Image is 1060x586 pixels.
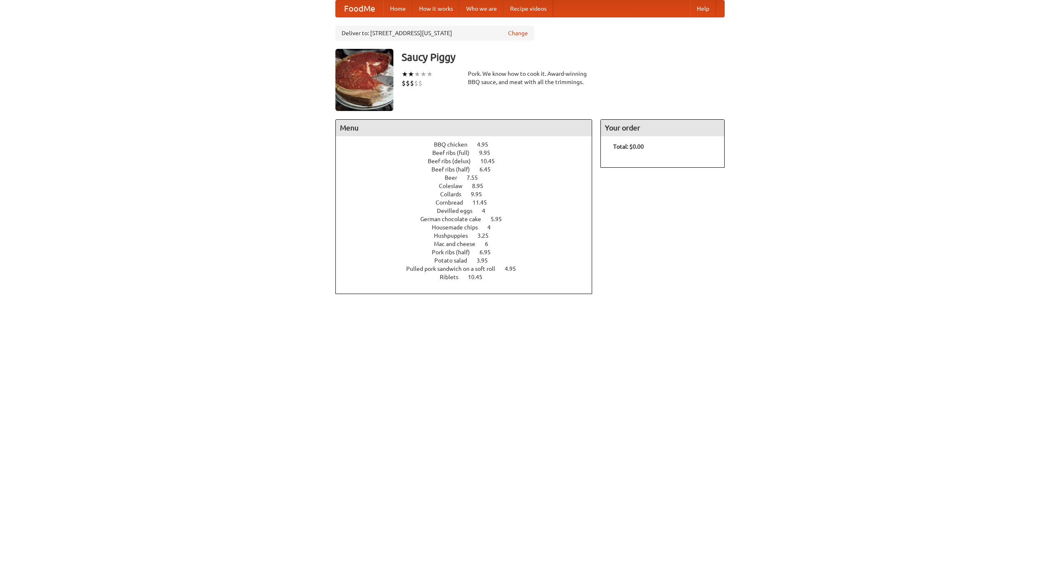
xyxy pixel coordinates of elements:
a: German chocolate cake 5.95 [420,216,517,222]
a: Devilled eggs 4 [437,207,501,214]
span: 5.95 [491,216,510,222]
span: Beer [445,174,465,181]
a: Recipe videos [503,0,553,17]
span: Collards [440,191,470,198]
a: Help [690,0,716,17]
span: 6.45 [479,166,499,173]
li: ★ [426,70,433,79]
img: angular.jpg [335,49,393,111]
span: Beef ribs (half) [431,166,478,173]
li: $ [406,79,410,88]
span: Potato salad [434,257,475,264]
div: Deliver to: [STREET_ADDRESS][US_STATE] [335,26,534,41]
span: 4.95 [505,265,524,272]
div: Pork. We know how to cook it. Award-winning BBQ sauce, and meat with all the trimmings. [468,70,592,86]
span: Beef ribs (delux) [428,158,479,164]
h4: Menu [336,120,592,136]
span: Coleslaw [439,183,471,189]
span: 4 [482,207,494,214]
span: Beef ribs (full) [432,150,478,156]
li: ★ [408,70,414,79]
a: Beer 7.55 [445,174,493,181]
span: 9.95 [479,150,499,156]
h4: Your order [601,120,724,136]
span: 11.45 [472,199,495,206]
span: 6 [485,241,496,247]
span: BBQ chicken [434,141,476,148]
li: $ [402,79,406,88]
a: Potato salad 3.95 [434,257,503,264]
a: Pork ribs (half) 6.95 [432,249,506,256]
span: Riblets [440,274,467,280]
span: 8.95 [472,183,491,189]
li: $ [414,79,418,88]
a: Change [508,29,528,37]
a: Coleslaw 8.95 [439,183,499,189]
span: 4 [487,224,499,231]
a: Beef ribs (delux) 10.45 [428,158,510,164]
span: 3.25 [477,232,497,239]
li: ★ [420,70,426,79]
span: 10.45 [468,274,491,280]
a: Home [383,0,412,17]
span: 10.45 [480,158,503,164]
span: Devilled eggs [437,207,481,214]
span: 7.55 [467,174,486,181]
span: Mac and cheese [434,241,484,247]
h3: Saucy Piggy [402,49,725,65]
li: ★ [402,70,408,79]
span: 3.95 [477,257,496,264]
a: How it works [412,0,460,17]
a: Beef ribs (half) 6.45 [431,166,506,173]
span: Pork ribs (half) [432,249,478,256]
a: Collards 9.95 [440,191,497,198]
a: Housemade chips 4 [432,224,506,231]
a: Mac and cheese 6 [434,241,503,247]
a: FoodMe [336,0,383,17]
a: Riblets 10.45 [440,274,498,280]
span: Cornbread [436,199,471,206]
span: 9.95 [471,191,490,198]
span: 6.95 [479,249,499,256]
span: Hushpuppies [434,232,476,239]
li: $ [418,79,422,88]
li: ★ [414,70,420,79]
span: 4.95 [477,141,496,148]
span: Pulled pork sandwich on a soft roll [406,265,503,272]
a: Hushpuppies 3.25 [434,232,504,239]
span: Housemade chips [432,224,486,231]
a: Cornbread 11.45 [436,199,502,206]
a: BBQ chicken 4.95 [434,141,503,148]
li: $ [410,79,414,88]
span: German chocolate cake [420,216,489,222]
a: Who we are [460,0,503,17]
a: Pulled pork sandwich on a soft roll 4.95 [406,265,531,272]
a: Beef ribs (full) 9.95 [432,150,506,156]
b: Total: $0.00 [613,143,644,150]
